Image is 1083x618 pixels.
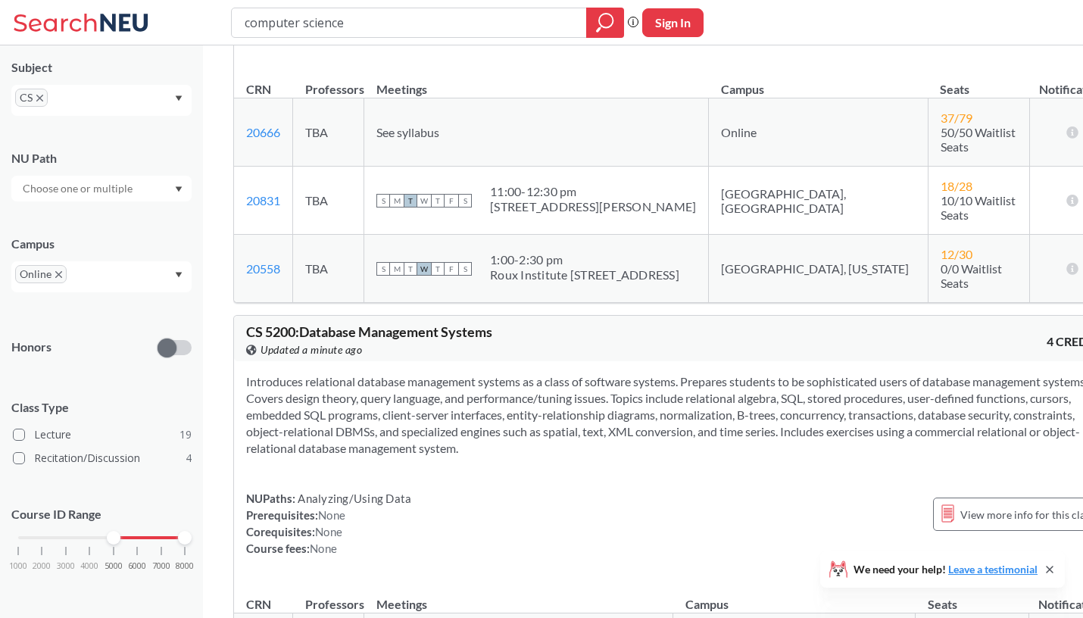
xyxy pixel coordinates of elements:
span: W [417,194,431,208]
div: NUPaths: Prerequisites: Corequisites: Course fees: [246,490,411,557]
span: T [431,262,445,276]
a: Leave a testimonial [948,563,1038,576]
input: Choose one or multiple [15,179,142,198]
div: magnifying glass [586,8,624,38]
span: T [404,262,417,276]
svg: Dropdown arrow [175,95,183,101]
span: 19 [179,426,192,443]
td: TBA [293,98,364,167]
span: F [445,194,458,208]
span: 7000 [152,562,170,570]
span: CSX to remove pill [15,89,48,107]
div: 1:00 - 2:30 pm [490,252,679,267]
span: 1000 [9,562,27,570]
span: 8000 [176,562,194,570]
button: Sign In [642,8,704,37]
th: Seats [928,66,1029,98]
td: TBA [293,167,364,235]
span: 2000 [33,562,51,570]
div: NU Path [11,150,192,167]
span: 50/50 Waitlist Seats [941,125,1016,154]
span: 6000 [128,562,146,570]
div: OnlineX to remove pillDropdown arrow [11,261,192,292]
th: Meetings [364,581,673,613]
span: 5000 [105,562,123,570]
td: [GEOGRAPHIC_DATA], [US_STATE] [709,235,928,303]
th: Meetings [364,66,709,98]
span: F [445,262,458,276]
div: Dropdown arrow [11,176,192,201]
span: 4000 [80,562,98,570]
span: T [431,194,445,208]
svg: X to remove pill [36,95,43,101]
span: T [404,194,417,208]
div: Roux Institute [STREET_ADDRESS] [490,267,679,282]
span: None [315,525,342,538]
th: Professors [293,66,364,98]
label: Lecture [13,425,192,445]
span: 37 / 79 [941,111,972,125]
th: Professors [293,581,364,613]
th: Seats [916,581,1029,613]
td: TBA [293,235,364,303]
a: 20558 [246,261,280,276]
span: S [458,194,472,208]
div: [STREET_ADDRESS][PERSON_NAME] [490,199,696,214]
svg: magnifying glass [596,12,614,33]
svg: X to remove pill [55,271,62,278]
td: [GEOGRAPHIC_DATA], [GEOGRAPHIC_DATA] [709,167,928,235]
span: 3000 [57,562,75,570]
span: Class Type [11,399,192,416]
span: 4 [186,450,192,467]
span: 18 / 28 [941,179,972,193]
span: W [417,262,431,276]
span: None [318,508,345,522]
th: Campus [673,581,916,613]
div: CRN [246,81,271,98]
span: S [458,262,472,276]
p: Honors [11,339,51,356]
p: Course ID Range [11,506,192,523]
td: Online [709,98,928,167]
span: None [310,542,337,555]
span: 0/0 Waitlist Seats [941,261,1002,290]
div: Campus [11,236,192,252]
span: 10/10 Waitlist Seats [941,193,1016,222]
a: 20666 [246,125,280,139]
div: CSX to remove pillDropdown arrow [11,85,192,116]
div: Subject [11,59,192,76]
span: S [376,262,390,276]
span: CS 5200 : Database Management Systems [246,323,492,340]
span: M [390,194,404,208]
svg: Dropdown arrow [175,272,183,278]
input: Class, professor, course number, "phrase" [243,10,576,36]
svg: Dropdown arrow [175,186,183,192]
span: M [390,262,404,276]
span: 12 / 30 [941,247,972,261]
span: We need your help! [854,564,1038,575]
span: Analyzing/Using Data [295,492,411,505]
span: S [376,194,390,208]
div: CRN [246,596,271,613]
span: Updated a minute ago [261,342,362,358]
label: Recitation/Discussion [13,448,192,468]
span: OnlineX to remove pill [15,265,67,283]
th: Campus [709,66,928,98]
a: 20831 [246,193,280,208]
span: See syllabus [376,125,439,139]
div: 11:00 - 12:30 pm [490,184,696,199]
